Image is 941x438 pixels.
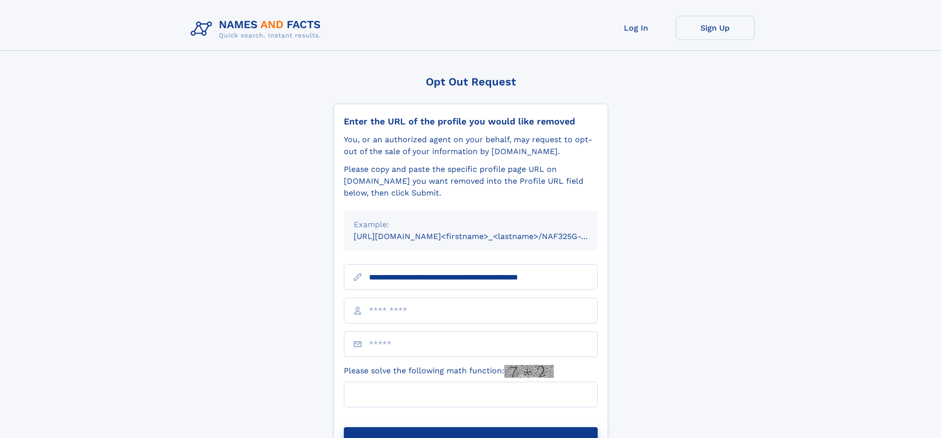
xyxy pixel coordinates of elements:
small: [URL][DOMAIN_NAME]<firstname>_<lastname>/NAF325G-xxxxxxxx [354,232,616,241]
div: Enter the URL of the profile you would like removed [344,116,598,127]
div: Example: [354,219,588,231]
div: Please copy and paste the specific profile page URL on [DOMAIN_NAME] you want removed into the Pr... [344,163,598,199]
img: Logo Names and Facts [187,16,329,42]
label: Please solve the following math function: [344,365,554,378]
a: Sign Up [676,16,755,40]
div: Opt Out Request [333,76,608,88]
div: You, or an authorized agent on your behalf, may request to opt-out of the sale of your informatio... [344,134,598,158]
a: Log In [597,16,676,40]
